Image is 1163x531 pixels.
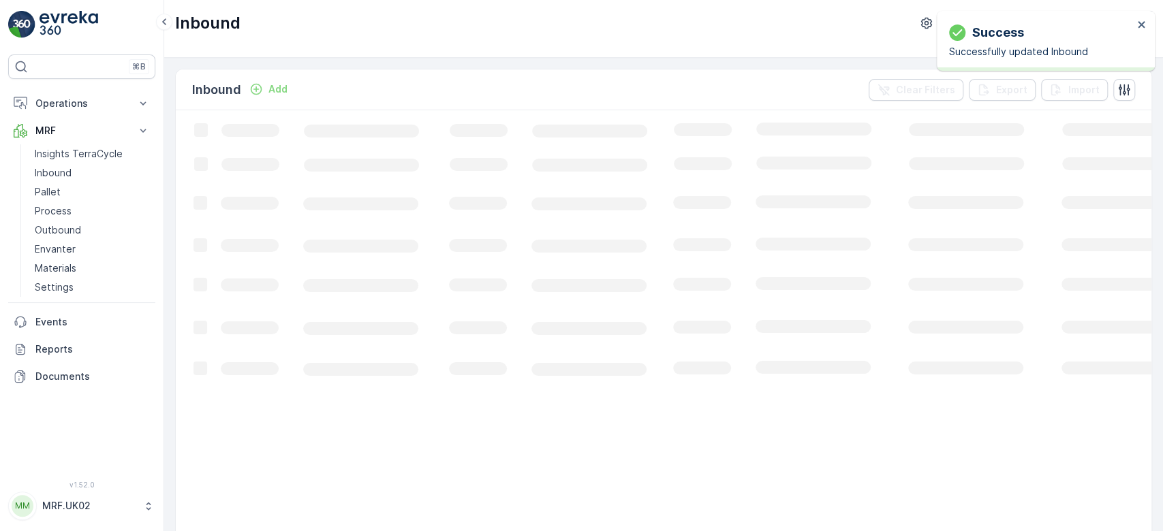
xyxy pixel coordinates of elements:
[35,315,150,329] p: Events
[29,202,155,221] a: Process
[29,163,155,182] a: Inbound
[8,11,35,38] img: logo
[35,261,76,275] p: Materials
[42,499,136,513] p: MRF.UK02
[76,291,89,302] span: 30
[12,336,58,347] span: Material :
[8,492,155,520] button: MMMRF.UK02
[244,81,293,97] button: Add
[12,495,33,517] div: MM
[12,313,72,325] span: Asset Type :
[35,204,72,218] p: Process
[35,242,76,256] p: Envanter
[175,12,241,34] p: Inbound
[29,240,155,259] a: Envanter
[12,268,72,280] span: Net Weight :
[8,363,155,390] a: Documents
[8,308,155,336] a: Events
[35,147,123,161] p: Insights TerraCycle
[29,182,155,202] a: Pallet
[1137,19,1147,32] button: close
[35,97,128,110] p: Operations
[35,370,150,383] p: Documents
[58,336,146,347] span: UK-A0013 I Gloves
[896,83,955,97] p: Clear Filters
[869,79,963,101] button: Clear Filters
[8,117,155,144] button: MRF
[35,185,61,199] p: Pallet
[1068,83,1100,97] p: Import
[29,259,155,278] a: Materials
[72,268,76,280] span: -
[35,124,128,138] p: MRF
[45,223,134,235] span: Parcel_UK02 #1763
[949,45,1133,59] p: Successfully updated Inbound
[8,336,155,363] a: Reports
[12,291,76,302] span: Tare Weight :
[8,90,155,117] button: Operations
[80,246,92,257] span: 30
[35,280,74,294] p: Settings
[12,246,80,257] span: Total Weight :
[972,23,1024,42] p: Success
[35,166,72,180] p: Inbound
[8,481,155,489] span: v 1.52.0
[35,223,81,237] p: Outbound
[528,12,633,28] p: Parcel_UK02 #1763
[29,144,155,163] a: Insights TerraCycle
[35,342,150,356] p: Reports
[132,61,146,72] p: ⌘B
[12,223,45,235] span: Name :
[29,278,155,297] a: Settings
[1041,79,1108,101] button: Import
[40,11,98,38] img: logo_light-DOdMpM7g.png
[268,82,288,96] p: Add
[72,313,105,325] span: BigBag
[29,221,155,240] a: Outbound
[969,79,1036,101] button: Export
[192,80,241,99] p: Inbound
[996,83,1027,97] p: Export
